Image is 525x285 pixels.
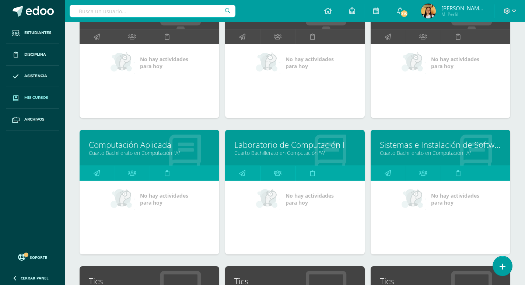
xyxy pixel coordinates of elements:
[431,56,479,70] span: No hay actividades para hoy
[421,4,436,18] img: c517f0cd6759b2ea1094bfa833b65fc4.png
[380,139,501,150] a: Sistemas e Instalación de Software
[70,5,235,17] input: Busca un usuario...
[286,192,334,206] span: No hay actividades para hoy
[6,22,59,44] a: Estudiantes
[400,10,408,18] span: 315
[380,149,501,156] a: Cuarto Bachillerato en Computación "A"
[111,188,135,210] img: no_activities_small.png
[89,149,210,156] a: Cuarto Bachillerato en Computación "A"
[140,56,188,70] span: No hay actividades para hoy
[6,66,59,87] a: Asistencia
[30,255,47,260] span: Soporte
[24,95,48,101] span: Mis cursos
[441,11,486,17] span: Mi Perfil
[286,56,334,70] span: No hay actividades para hoy
[6,87,59,109] a: Mis cursos
[234,149,356,156] a: Cuarto Bachillerato en Computación "A"
[140,192,188,206] span: No hay actividades para hoy
[402,188,426,210] img: no_activities_small.png
[6,109,59,131] a: Archivos
[24,117,44,122] span: Archivos
[234,139,356,150] a: Laboratorio de Computación I
[111,52,135,74] img: no_activities_small.png
[9,252,56,262] a: Soporte
[24,73,47,79] span: Asistencia
[24,30,51,36] span: Estudiantes
[256,52,280,74] img: no_activities_small.png
[6,44,59,66] a: Disciplina
[441,4,486,12] span: [PERSON_NAME][US_STATE]
[89,139,210,150] a: Computación Aplicada
[431,192,479,206] span: No hay actividades para hoy
[24,52,46,58] span: Disciplina
[256,188,280,210] img: no_activities_small.png
[21,275,49,281] span: Cerrar panel
[402,52,426,74] img: no_activities_small.png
